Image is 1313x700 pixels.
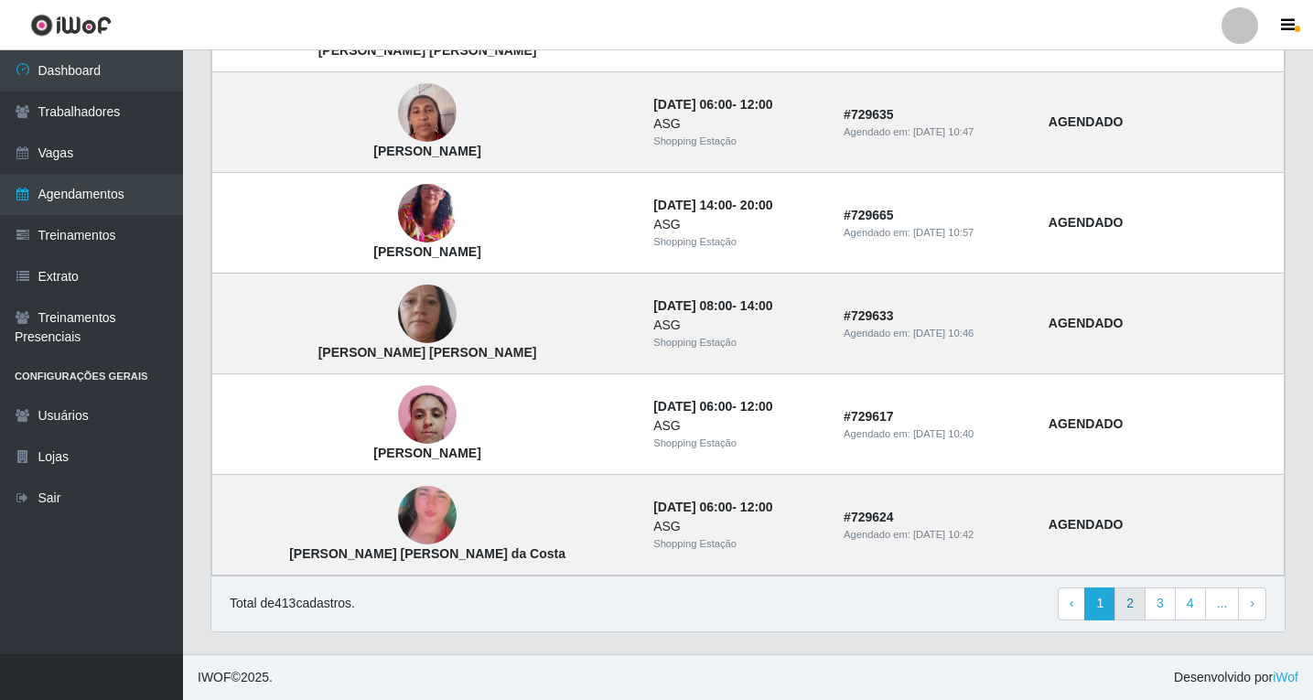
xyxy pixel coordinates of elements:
[653,335,822,350] div: Shopping Estação
[653,399,732,414] time: [DATE] 06:00
[844,527,1027,543] div: Agendado em:
[740,198,773,212] time: 20:00
[1250,596,1254,610] span: ›
[1238,587,1266,620] a: Next
[1049,517,1124,532] strong: AGENDADO
[653,500,732,514] time: [DATE] 06:00
[844,326,1027,341] div: Agendado em:
[740,399,773,414] time: 12:00
[913,126,974,137] time: [DATE] 10:47
[844,208,894,222] strong: # 729665
[653,198,732,212] time: [DATE] 14:00
[318,345,537,360] strong: [PERSON_NAME] [PERSON_NAME]
[1114,587,1146,620] a: 2
[198,670,231,684] span: IWOF
[373,244,480,259] strong: [PERSON_NAME]
[653,316,822,335] div: ASG
[1049,416,1124,431] strong: AGENDADO
[913,227,974,238] time: [DATE] 10:57
[653,436,822,451] div: Shopping Estação
[1174,668,1298,687] span: Desenvolvido por
[373,144,480,158] strong: [PERSON_NAME]
[1205,587,1240,620] a: ...
[30,14,112,37] img: CoreUI Logo
[844,124,1027,140] div: Agendado em:
[318,43,537,58] strong: [PERSON_NAME] [PERSON_NAME]
[1049,316,1124,330] strong: AGENDADO
[740,298,773,313] time: 14:00
[844,510,894,524] strong: # 729624
[913,529,974,540] time: [DATE] 10:42
[1145,587,1176,620] a: 3
[653,215,822,234] div: ASG
[913,328,974,339] time: [DATE] 10:46
[844,409,894,424] strong: # 729617
[230,594,355,613] p: Total de 413 cadastros.
[1175,587,1206,620] a: 4
[398,454,457,577] img: Camila de Oliveira Gomes da Costa
[653,198,772,212] strong: -
[653,134,822,149] div: Shopping Estação
[1058,587,1086,620] a: Previous
[653,517,822,536] div: ASG
[398,249,457,379] img: Lindalva Januario Santos Lima
[289,546,565,561] strong: [PERSON_NAME] [PERSON_NAME] da Costa
[653,416,822,436] div: ASG
[653,97,772,112] strong: -
[913,428,974,439] time: [DATE] 10:40
[398,376,457,454] img: Juliane Rodrigues da Silva
[844,225,1027,241] div: Agendado em:
[653,234,822,250] div: Shopping Estação
[398,173,457,253] img: Raimunda Ribeiro da Fonseca
[653,500,772,514] strong: -
[1049,114,1124,129] strong: AGENDADO
[1273,670,1298,684] a: iWof
[373,446,480,460] strong: [PERSON_NAME]
[653,536,822,552] div: Shopping Estação
[844,426,1027,442] div: Agendado em:
[1084,587,1115,620] a: 1
[1070,596,1074,610] span: ‹
[653,298,732,313] time: [DATE] 08:00
[844,308,894,323] strong: # 729633
[398,74,457,152] img: Nataliana de Lima
[653,114,822,134] div: ASG
[740,500,773,514] time: 12:00
[198,668,273,687] span: © 2025 .
[653,298,772,313] strong: -
[653,399,772,414] strong: -
[1058,587,1266,620] nav: pagination
[740,97,773,112] time: 12:00
[653,97,732,112] time: [DATE] 06:00
[1049,215,1124,230] strong: AGENDADO
[844,107,894,122] strong: # 729635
